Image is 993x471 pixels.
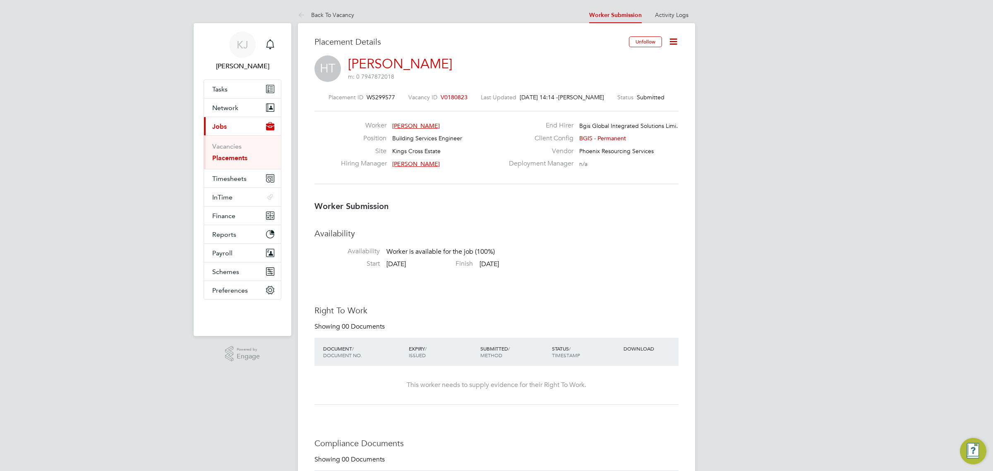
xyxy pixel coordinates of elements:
[480,352,502,358] span: METHOD
[550,341,621,363] div: STATUS
[392,135,462,142] span: Building Services Engineer
[408,94,437,101] label: Vacancy ID
[323,381,670,389] div: This worker needs to supply evidence for their Right To Work.
[225,346,260,362] a: Powered byEngage
[323,352,362,358] span: DOCUMENT NO.
[341,134,386,143] label: Position
[204,31,281,71] a: KJ[PERSON_NAME]
[204,308,281,321] a: Go to home page
[637,94,664,101] span: Submitted
[504,134,573,143] label: Client Config
[367,94,395,101] span: WS299577
[960,438,986,464] button: Engage Resource Center
[321,341,407,363] div: DOCUMENT
[204,169,281,187] button: Timesheets
[558,94,604,101] span: [PERSON_NAME]
[194,23,291,336] nav: Main navigation
[204,80,281,98] a: Tasks
[329,94,363,101] label: Placement ID
[204,308,281,321] img: fastbook-logo-retina.png
[617,94,633,101] label: Status
[348,56,452,72] a: [PERSON_NAME]
[480,260,499,268] span: [DATE]
[204,135,281,169] div: Jobs
[352,345,354,352] span: /
[408,260,473,268] label: Finish
[386,260,406,268] span: [DATE]
[204,207,281,225] button: Finance
[212,175,247,183] span: Timesheets
[579,160,588,168] span: n/a
[237,353,260,360] span: Engage
[298,11,354,19] a: Back To Vacancy
[204,117,281,135] button: Jobs
[655,11,688,19] a: Activity Logs
[204,244,281,262] button: Payroll
[386,248,495,256] span: Worker is available for the job (100%)
[204,99,281,117] button: Network
[579,147,654,155] span: Phoenix Resourcing Services
[212,231,236,238] span: Reports
[314,201,389,211] b: Worker Submission
[212,85,228,93] span: Tasks
[520,94,558,101] span: [DATE] 14:14 -
[392,122,440,130] span: [PERSON_NAME]
[341,121,386,130] label: Worker
[212,193,233,201] span: InTime
[441,94,468,101] span: V0180823
[212,104,238,112] span: Network
[504,147,573,156] label: Vendor
[508,345,510,352] span: /
[589,12,642,19] a: Worker Submission
[392,160,440,168] span: [PERSON_NAME]
[204,262,281,281] button: Schemes
[478,341,550,363] div: SUBMITTED
[314,455,386,464] div: Showing
[204,225,281,243] button: Reports
[212,123,227,130] span: Jobs
[341,147,386,156] label: Site
[552,352,580,358] span: TIMESTAMP
[579,122,682,130] span: Bgis Global Integrated Solutions Limi…
[481,94,516,101] label: Last Updated
[504,121,573,130] label: End Hirer
[621,341,679,356] div: DOWNLOAD
[314,260,380,268] label: Start
[314,247,380,256] label: Availability
[579,135,626,142] span: BGIS - Permanent
[629,36,662,47] button: Unfollow
[212,154,247,162] a: Placements
[212,212,235,220] span: Finance
[504,159,573,168] label: Deployment Manager
[314,322,386,331] div: Showing
[237,346,260,353] span: Powered by
[212,286,248,294] span: Preferences
[314,55,341,82] span: HT
[212,142,242,150] a: Vacancies
[392,147,441,155] span: Kings Cross Estate
[314,36,623,47] h3: Placement Details
[314,228,679,239] h3: Availability
[409,352,426,358] span: ISSUED
[204,61,281,71] span: Kyle Johnson
[348,73,394,80] span: m: 0 7947872018
[237,39,248,50] span: KJ
[204,188,281,206] button: InTime
[425,345,427,352] span: /
[341,159,386,168] label: Hiring Manager
[342,322,385,331] span: 00 Documents
[212,249,233,257] span: Payroll
[407,341,478,363] div: EXPIRY
[342,455,385,464] span: 00 Documents
[314,438,679,449] h3: Compliance Documents
[314,305,679,316] h3: Right To Work
[212,268,239,276] span: Schemes
[204,281,281,299] button: Preferences
[569,345,571,352] span: /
